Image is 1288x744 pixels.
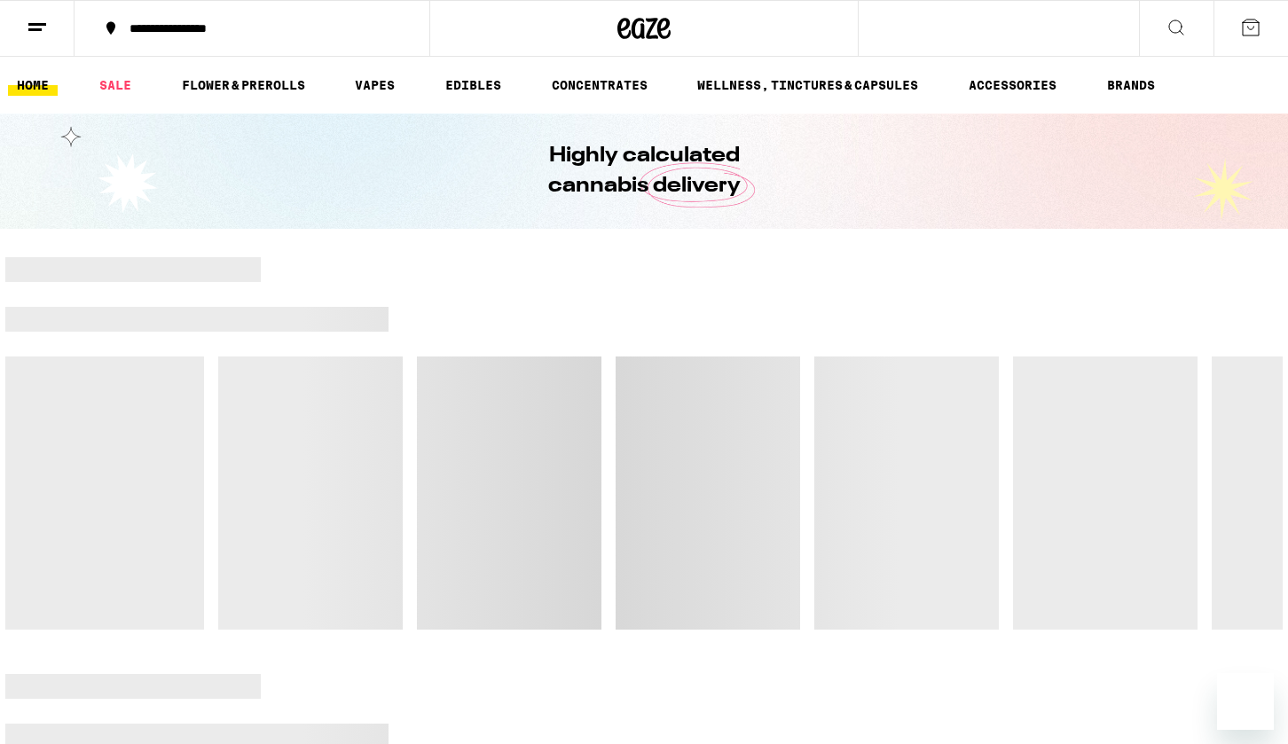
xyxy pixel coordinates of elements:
[498,141,790,201] h1: Highly calculated cannabis delivery
[90,74,140,96] a: SALE
[688,74,927,96] a: WELLNESS, TINCTURES & CAPSULES
[960,74,1065,96] a: ACCESSORIES
[173,74,314,96] a: FLOWER & PREROLLS
[543,74,656,96] a: CONCENTRATES
[1217,673,1274,730] iframe: Button to launch messaging window
[346,74,404,96] a: VAPES
[8,74,58,96] a: HOME
[436,74,510,96] a: EDIBLES
[1098,74,1164,96] a: BRANDS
